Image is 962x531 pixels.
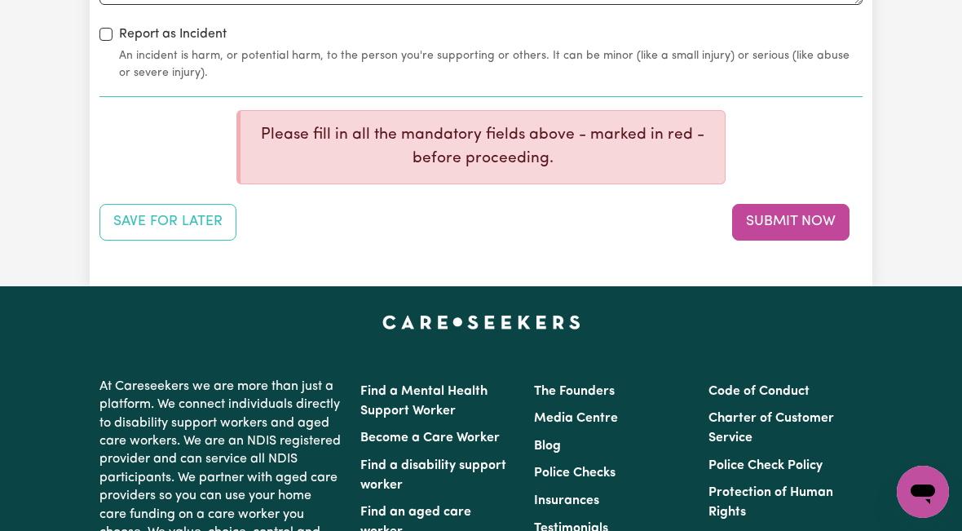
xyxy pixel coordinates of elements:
[99,204,236,240] button: Save your job report
[119,47,863,82] small: An incident is harm, or potential harm, to the person you're supporting or others. It can be mino...
[708,412,834,445] a: Charter of Customer Service
[708,459,823,472] a: Police Check Policy
[708,486,833,519] a: Protection of Human Rights
[534,494,599,507] a: Insurances
[534,440,561,453] a: Blog
[119,24,227,44] label: Report as Incident
[360,431,500,445] a: Become a Care Worker
[534,385,615,398] a: The Founders
[897,466,949,518] iframe: Button to launch messaging window
[360,385,488,418] a: Find a Mental Health Support Worker
[534,467,616,480] a: Police Checks
[708,385,810,398] a: Code of Conduct
[382,316,580,329] a: Careseekers home page
[732,204,849,240] button: Submit your job report
[254,124,712,171] p: Please fill in all the mandatory fields above - marked in red - before proceeding.
[360,459,506,492] a: Find a disability support worker
[534,412,618,425] a: Media Centre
